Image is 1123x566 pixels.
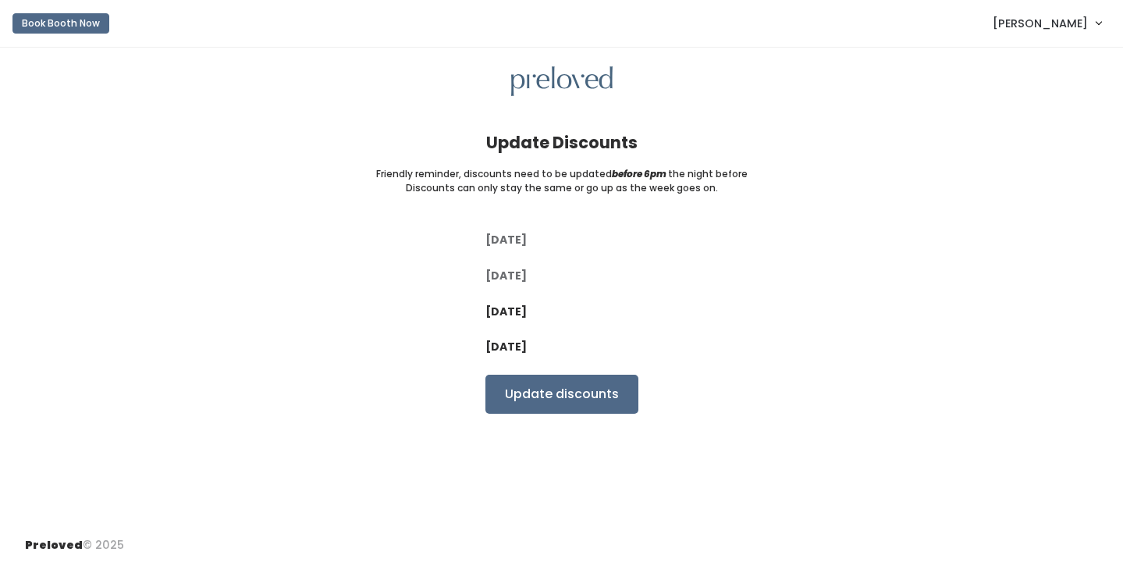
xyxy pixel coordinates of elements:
label: [DATE] [485,339,527,355]
small: Friendly reminder, discounts need to be updated the night before [376,167,748,181]
button: Book Booth Now [12,13,109,34]
img: preloved logo [511,66,613,97]
h4: Update Discounts [486,133,638,151]
input: Update discounts [485,375,638,414]
a: [PERSON_NAME] [977,6,1117,40]
div: © 2025 [25,525,124,554]
label: [DATE] [485,304,527,320]
label: [DATE] [485,268,527,284]
label: [DATE] [485,232,527,248]
small: Discounts can only stay the same or go up as the week goes on. [406,181,718,195]
a: Book Booth Now [12,6,109,41]
span: [PERSON_NAME] [993,15,1088,32]
i: before 6pm [612,167,666,180]
span: Preloved [25,537,83,553]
